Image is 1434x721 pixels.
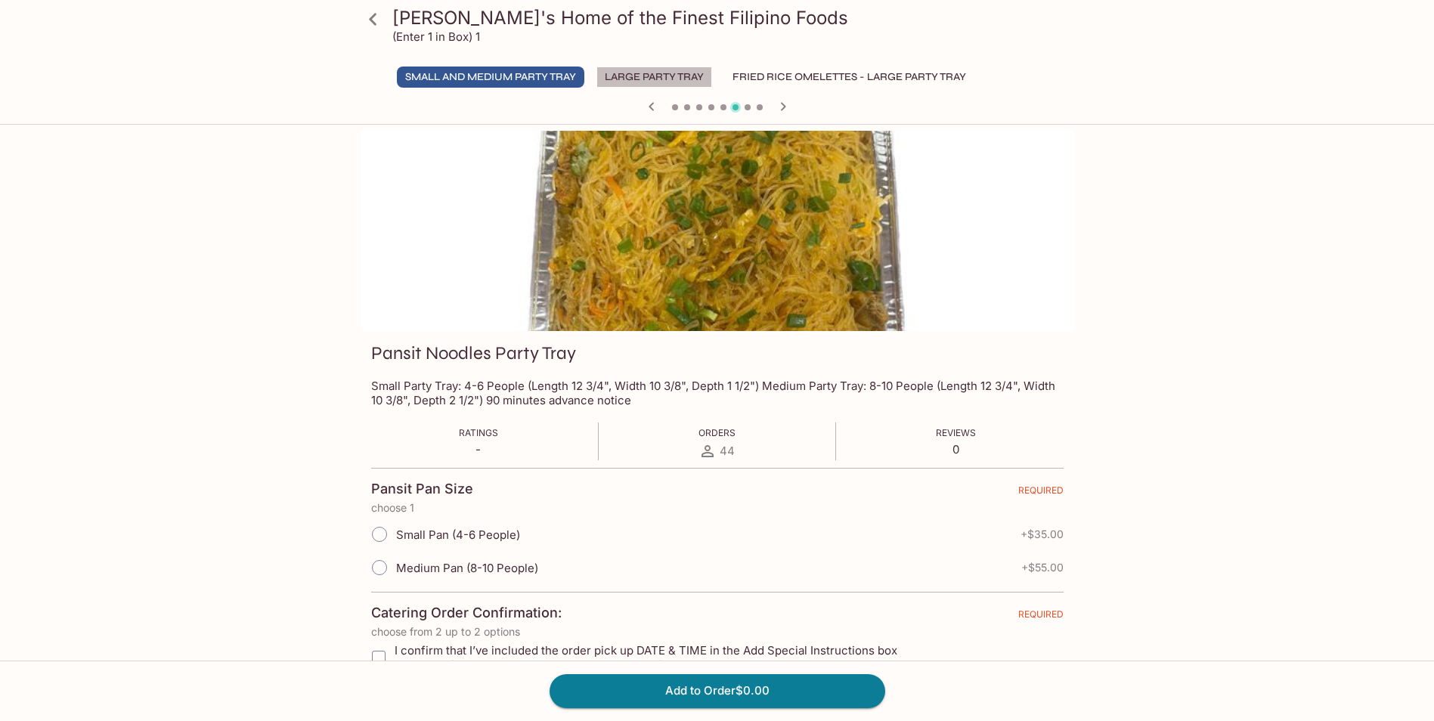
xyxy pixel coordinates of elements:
[371,481,473,497] h4: Pansit Pan Size
[1018,608,1064,626] span: REQUIRED
[361,131,1074,331] div: Pansit Noodles Party Tray
[720,444,735,458] span: 44
[724,67,974,88] button: Fried Rice Omelettes - Large Party Tray
[371,342,576,365] h3: Pansit Noodles Party Tray
[936,427,976,438] span: Reviews
[936,442,976,456] p: 0
[459,427,498,438] span: Ratings
[1018,484,1064,502] span: REQUIRED
[371,605,562,621] h4: Catering Order Confirmation:
[371,502,1064,514] p: choose 1
[1021,528,1064,540] span: + $35.00
[396,561,538,575] span: Medium Pan (8-10 People)
[596,67,712,88] button: Large Party Tray
[396,528,520,542] span: Small Pan (4-6 People)
[392,29,480,44] p: (Enter 1 in Box) 1
[371,626,1064,638] p: choose from 2 up to 2 options
[397,67,584,88] button: Small and Medium Party Tray
[550,674,885,707] button: Add to Order$0.00
[371,379,1064,407] p: Small Party Tray: 4-6 People (Length 12 3/4", Width 10 3/8", Depth 1 1/2") Medium Party Tray: 8-1...
[392,6,1068,29] h3: [PERSON_NAME]'s Home of the Finest Filipino Foods
[395,643,918,672] span: I confirm that I’ve included the order pick up DATE & TIME in the Add Special Instructions box an...
[1021,562,1064,574] span: + $55.00
[698,427,736,438] span: Orders
[459,442,498,456] p: -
